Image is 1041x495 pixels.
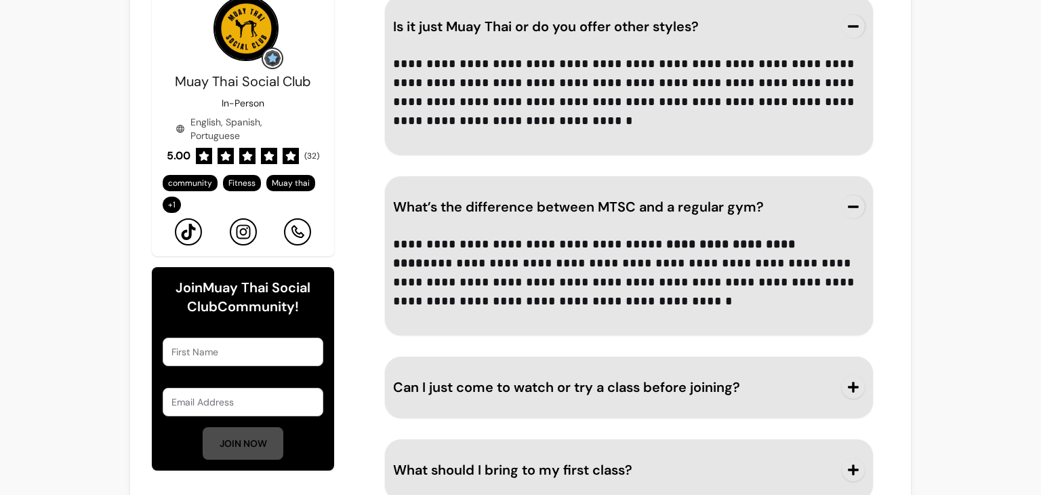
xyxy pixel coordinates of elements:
[393,229,865,316] div: What’s the difference between MTSC and a regular gym?
[393,18,699,35] span: Is it just Muay Thai or do you offer other styles?
[175,73,311,90] span: Muay Thai Social Club
[228,178,256,189] span: Fitness
[393,448,865,492] button: What should I bring to my first class?
[393,4,865,49] button: Is it just Muay Thai or do you offer other styles?
[264,50,281,66] img: Grow
[163,278,323,316] h6: Join Muay Thai Social Club Community!
[222,96,264,110] p: In-Person
[168,178,212,189] span: community
[304,151,319,161] span: ( 32 )
[393,378,740,396] span: Can I just come to watch or try a class before joining?
[167,148,190,164] span: 5.00
[393,49,865,136] div: Is it just Muay Thai or do you offer other styles?
[393,365,865,410] button: Can I just come to watch or try a class before joining?
[171,345,314,359] input: First Name
[176,115,311,142] div: English, Spanish, Portuguese
[393,184,865,229] button: What’s the difference between MTSC and a regular gym?
[393,461,632,479] span: What should I bring to my first class?
[171,395,314,409] input: Email Address
[165,199,178,210] span: + 1
[393,198,764,216] span: What’s the difference between MTSC and a regular gym?
[272,178,310,189] span: Muay thai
